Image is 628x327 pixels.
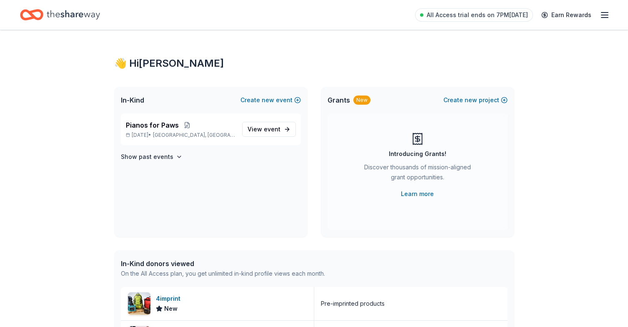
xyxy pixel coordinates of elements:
button: Createnewproject [443,95,508,105]
span: new [465,95,477,105]
span: Grants [328,95,350,105]
span: In-Kind [121,95,144,105]
div: New [353,96,370,105]
span: View [248,124,280,134]
div: Pre-imprinted products [321,299,385,309]
p: [DATE] • [126,132,235,138]
img: Image for 4imprint [128,292,150,315]
div: Introducing Grants! [389,149,446,159]
button: Createnewevent [240,95,301,105]
div: 👋 Hi [PERSON_NAME] [114,57,514,70]
a: Learn more [401,189,434,199]
button: Show past events [121,152,183,162]
span: [GEOGRAPHIC_DATA], [GEOGRAPHIC_DATA] [153,132,235,138]
span: event [264,126,280,133]
a: View event [242,122,296,137]
div: 4imprint [156,294,184,304]
div: Discover thousands of mission-aligned grant opportunities. [361,162,474,186]
span: Pianos for Paws [126,120,179,130]
h4: Show past events [121,152,173,162]
a: Home [20,5,100,25]
a: All Access trial ends on 7PM[DATE] [415,8,533,22]
div: On the All Access plan, you get unlimited in-kind profile views each month. [121,269,325,279]
a: Earn Rewards [536,8,596,23]
span: All Access trial ends on 7PM[DATE] [427,10,528,20]
span: new [262,95,274,105]
div: In-Kind donors viewed [121,259,325,269]
span: New [164,304,178,314]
